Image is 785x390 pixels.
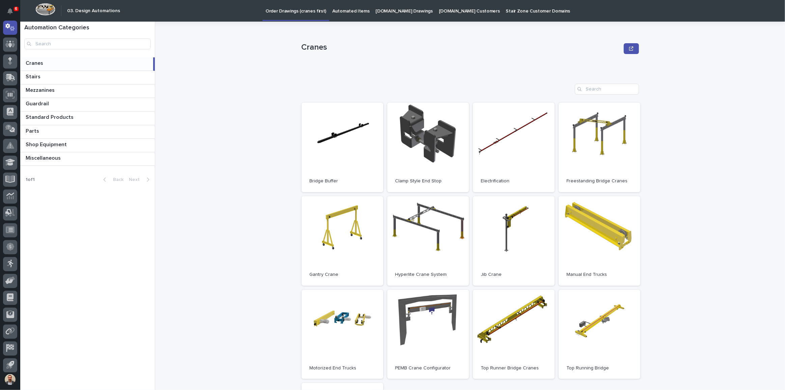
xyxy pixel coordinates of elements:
p: Top Running Bridge [567,365,632,371]
span: Next [129,177,144,182]
a: Shop EquipmentShop Equipment [20,139,155,152]
a: MiscellaneousMiscellaneous [20,152,155,166]
p: Motorized End Trucks [310,365,375,371]
a: Top Running Bridge [559,290,640,379]
a: Motorized End Trucks [302,290,383,379]
p: 6 [15,6,17,11]
p: Jib Crane [481,272,546,278]
p: Electrification [481,178,546,184]
p: Hyperlite Crane System [395,272,461,278]
img: Workspace Logo [35,3,55,16]
a: Clamp Style End Stop [387,103,469,192]
button: Next [126,177,155,183]
a: Electrification [473,103,555,192]
span: Back [109,177,123,182]
a: PEMB Crane Configurator [387,290,469,379]
p: Freestanding Bridge Cranes [567,178,632,184]
p: Standard Products [26,113,75,121]
p: Cranes [302,43,621,52]
p: Clamp Style End Stop [395,178,461,184]
p: Manual End Trucks [567,272,632,278]
a: Hyperlite Crane System [387,196,469,286]
a: StairsStairs [20,71,155,84]
h2: 03. Design Automations [67,8,120,14]
a: Gantry Crane [302,196,383,286]
p: Mezzanines [26,86,56,94]
a: GuardrailGuardrail [20,98,155,111]
a: Standard ProductsStandard Products [20,111,155,125]
a: PartsParts [20,125,155,139]
p: Miscellaneous [26,154,62,161]
input: Search [575,84,639,95]
a: Manual End Trucks [559,196,640,286]
p: PEMB Crane Configurator [395,365,461,371]
div: Notifications6 [8,8,17,19]
button: Notifications [3,4,17,18]
p: Top Runner Bridge Cranes [481,365,546,371]
button: users-avatar [3,372,17,387]
a: Jib Crane [473,196,555,286]
a: MezzaninesMezzanines [20,84,155,98]
button: Back [98,177,126,183]
input: Search [24,38,151,49]
p: Bridge Buffer [310,178,375,184]
a: Freestanding Bridge Cranes [559,103,640,192]
a: Top Runner Bridge Cranes [473,290,555,379]
a: Bridge Buffer [302,103,383,192]
p: Gantry Crane [310,272,375,278]
p: 1 of 1 [20,172,40,188]
p: Cranes [26,59,45,67]
p: Shop Equipment [26,140,68,148]
a: CranesCranes [20,57,155,71]
p: Stairs [26,72,42,80]
p: Parts [26,127,40,134]
p: Guardrail [26,99,50,107]
h1: Automation Categories [24,24,151,32]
